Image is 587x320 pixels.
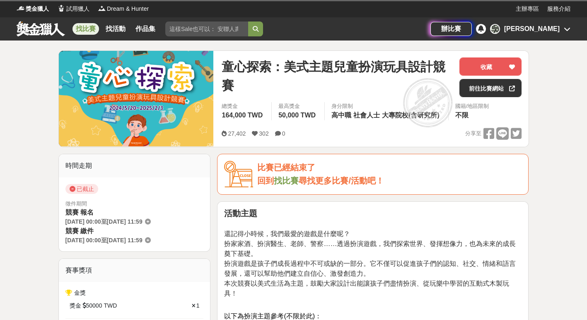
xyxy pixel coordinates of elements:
div: 時間走期 [59,154,210,177]
span: 至 [101,218,107,225]
span: 1 [196,302,200,309]
span: TWD [104,301,117,310]
input: 這樣Sale也可以： 安聯人壽創意銷售法募集 [165,21,248,36]
span: 50,000 TWD [278,112,316,119]
span: [DATE] 00:00 [65,237,101,244]
span: 尋找更多比賽/活動吧！ [299,176,384,185]
span: 27,402 [228,130,246,137]
span: Dream & Hunter [107,5,149,13]
span: [DATE] 11:59 [107,218,143,225]
span: 競賽 繳件 [65,227,94,234]
span: 總獎金 [222,102,265,110]
span: 高中職 [331,112,351,119]
span: 競賽 報名 [65,209,94,216]
span: 還記得小時候，我們最愛的遊戲是什麼呢？ [224,230,350,237]
a: 前往比賽網站 [459,79,522,97]
span: 獎金獵人 [26,5,49,13]
img: Icon [224,161,253,188]
span: 至 [101,237,107,244]
span: 50000 [86,301,102,310]
img: Logo [57,4,65,12]
span: 本次競賽以美式生活為主題，鼓勵大家設計出能讓孩子們盡情扮演、從玩樂中學習的互動式木製玩具！ [224,280,509,297]
span: 金獎​ [74,289,86,296]
a: 服務介紹 [547,5,570,13]
span: 大專院校(含研究所) [382,112,440,119]
span: 302 [259,130,268,137]
span: 不限 [455,112,469,119]
a: Logo試用獵人 [57,5,89,13]
img: Logo [17,4,25,12]
span: 回到 [257,176,274,185]
div: 身分限制 [331,102,442,110]
a: 找比賽 [274,176,299,185]
span: 以下為扮演主題參考(不限於此)： [224,313,321,320]
a: 找活動 [102,23,129,35]
a: 作品集 [132,23,159,35]
a: 找比賽 [72,23,99,35]
div: 賽事獎項 [59,259,210,282]
span: 社會人士 [353,112,380,119]
span: [DATE] 11:59 [107,237,143,244]
button: 收藏 [459,57,522,76]
span: 164,000 TWD [222,112,263,119]
span: 扮演遊戲是孩子們成長過程中不可或缺的一部分。它不僅可以促進孩子們的認知、社交、情緒和語言發展，還可以幫助他們建立自信心、激發創造力。 [224,260,516,277]
div: 國籍/地區限制 [455,102,489,110]
img: Logo [98,4,106,12]
span: 扮家家酒、扮演醫生、老師、警察……透過扮演遊戲，我們探索世界、發揮想像力，也為未來的成長奠下基礎。 [224,240,516,257]
div: [PERSON_NAME] [504,24,560,34]
span: 徵件期間 [65,201,87,207]
div: 比賽已經結束了 [257,161,522,174]
span: [DATE] 00:00 [65,218,101,225]
div: 吳 [490,24,500,34]
span: 最高獎金 [278,102,318,110]
span: 童心探索：美式主題兒童扮演玩具設計競賽 [222,57,453,95]
strong: 活動主題 [224,209,257,218]
a: LogoDream & Hunter [98,5,149,13]
span: 試用獵人 [66,5,89,13]
span: 分享至 [465,127,481,140]
a: 主辦專區 [516,5,539,13]
span: 已截止 [65,184,98,194]
a: 辦比賽 [430,22,472,36]
span: 獎金 [70,301,81,310]
img: Cover Image [59,51,214,146]
span: 0 [282,130,285,137]
a: Logo獎金獵人 [17,5,49,13]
